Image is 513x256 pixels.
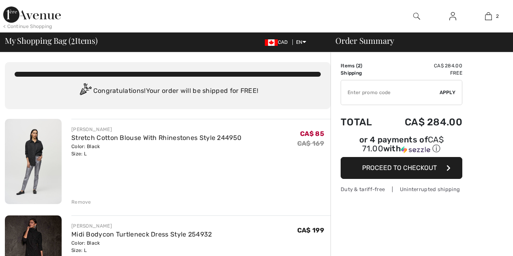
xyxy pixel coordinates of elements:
div: or 4 payments ofCA$ 71.00withSezzle Click to learn more about Sezzle [341,136,462,157]
img: Congratulation2.svg [77,83,93,99]
a: 2 [471,11,506,21]
span: 2 [71,34,75,45]
img: My Bag [485,11,492,21]
div: Duty & tariff-free | Uninterrupted shipping [341,185,462,193]
td: Shipping [341,69,384,77]
td: Total [341,108,384,136]
input: Promo code [341,80,440,105]
td: Items ( ) [341,62,384,69]
span: CA$ 199 [297,226,324,234]
span: CA$ 85 [300,130,324,138]
span: My Shopping Bag ( Items) [5,37,98,45]
span: 2 [496,13,499,20]
s: CA$ 169 [297,140,324,147]
img: 1ère Avenue [3,6,61,23]
a: Sign In [443,11,463,22]
span: CA$ 71.00 [362,135,444,153]
span: 2 [358,63,361,69]
div: Congratulations! Your order will be shipped for FREE! [15,83,321,99]
a: Stretch Cotton Blouse With Rhinestones Style 244950 [71,134,241,142]
div: < Continue Shopping [3,23,52,30]
img: Stretch Cotton Blouse With Rhinestones Style 244950 [5,119,62,204]
div: Order Summary [326,37,508,45]
span: Apply [440,89,456,96]
div: Remove [71,198,91,206]
div: [PERSON_NAME] [71,222,212,230]
img: Canadian Dollar [265,39,278,46]
td: Free [384,69,462,77]
div: Color: Black Size: L [71,239,212,254]
img: Sezzle [401,146,430,153]
img: search the website [413,11,420,21]
td: CA$ 284.00 [384,62,462,69]
span: CAD [265,39,291,45]
div: [PERSON_NAME] [71,126,241,133]
button: Proceed to Checkout [341,157,462,179]
div: Color: Black Size: L [71,143,241,157]
a: Midi Bodycon Turtleneck Dress Style 254932 [71,230,212,238]
span: EN [296,39,306,45]
img: My Info [449,11,456,21]
span: Proceed to Checkout [362,164,437,172]
td: CA$ 284.00 [384,108,462,136]
div: or 4 payments of with [341,136,462,154]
